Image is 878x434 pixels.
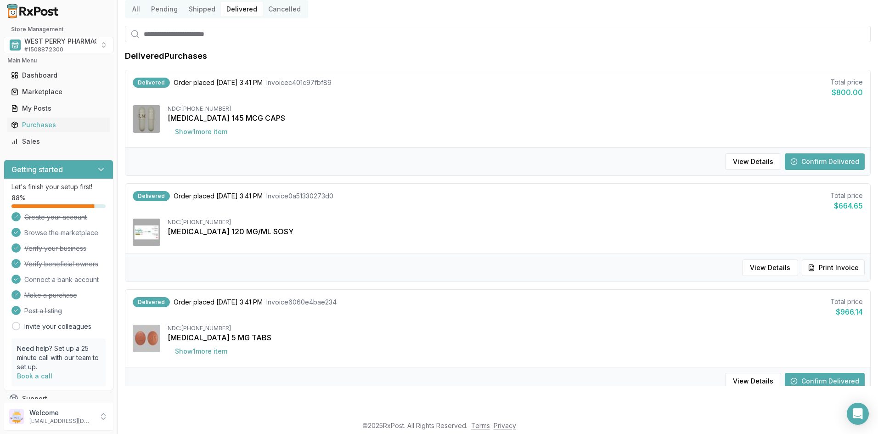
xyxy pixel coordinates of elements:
p: [EMAIL_ADDRESS][DOMAIN_NAME] [29,417,93,425]
div: $664.65 [830,200,863,211]
span: Post a listing [24,306,62,316]
a: Privacy [494,422,516,429]
img: Emgality 120 MG/ML SOSY [133,219,160,246]
span: Verify your business [24,244,86,253]
button: Support [4,390,113,407]
div: Sales [11,137,106,146]
div: $800.00 [830,87,863,98]
div: Delivered [133,78,170,88]
span: Order placed [DATE] 3:41 PM [174,192,263,201]
button: Delivered [221,2,263,17]
button: Sales [4,134,113,149]
span: Connect a bank account [24,275,99,284]
a: My Posts [7,100,110,117]
span: Make a purchase [24,291,77,300]
a: Terms [471,422,490,429]
button: Confirm Delivered [785,153,865,170]
h1: Delivered Purchases [125,50,207,62]
a: Sales [7,133,110,150]
button: View Details [725,153,781,170]
span: WEST PERRY PHARMACY INC [24,37,117,46]
button: Show1more item [168,343,235,360]
span: 88 % [11,193,26,203]
div: [MEDICAL_DATA] 120 MG/ML SOSY [168,226,863,237]
div: NDC: [PHONE_NUMBER] [168,219,863,226]
a: Purchases [7,117,110,133]
button: Select a view [4,37,113,53]
button: All [127,2,146,17]
span: Browse the marketplace [24,228,98,237]
div: [MEDICAL_DATA] 5 MG TABS [168,332,863,343]
button: Shipped [183,2,221,17]
span: Invoice 0a51330273d0 [266,192,333,201]
button: Print Invoice [802,259,865,276]
button: Confirm Delivered [785,373,865,389]
a: Dashboard [7,67,110,84]
span: Create your account [24,213,87,222]
p: Let's finish your setup first! [11,182,106,192]
span: Verify beneficial owners [24,259,98,269]
div: Total price [830,297,863,306]
button: Dashboard [4,68,113,83]
span: Invoice c401c97fbf89 [266,78,332,87]
div: Dashboard [11,71,106,80]
button: View Details [742,259,798,276]
div: Delivered [133,191,170,201]
div: My Posts [11,104,106,113]
h2: Store Management [4,26,113,33]
button: Cancelled [263,2,306,17]
div: Total price [830,78,863,87]
img: User avatar [9,409,24,424]
span: Invoice 6060e4bae234 [266,298,337,307]
img: Tradjenta 5 MG TABS [133,325,160,352]
div: Total price [830,191,863,200]
button: My Posts [4,101,113,116]
a: Invite your colleagues [24,322,91,331]
button: Show1more item [168,124,235,140]
span: # 1508872300 [24,46,63,53]
div: Marketplace [11,87,106,96]
div: [MEDICAL_DATA] 145 MCG CAPS [168,113,863,124]
h2: Main Menu [7,57,110,64]
button: Pending [146,2,183,17]
div: Purchases [11,120,106,130]
a: Marketplace [7,84,110,100]
div: $966.14 [830,306,863,317]
img: RxPost Logo [4,4,62,18]
h3: Getting started [11,164,63,175]
div: Delivered [133,297,170,307]
button: View Details [725,373,781,389]
div: Open Intercom Messenger [847,403,869,425]
p: Welcome [29,408,93,417]
a: Book a call [17,372,52,380]
p: Need help? Set up a 25 minute call with our team to set up. [17,344,100,372]
button: Purchases [4,118,113,132]
span: Order placed [DATE] 3:41 PM [174,78,263,87]
button: Marketplace [4,85,113,99]
span: Order placed [DATE] 3:41 PM [174,298,263,307]
img: Linzess 145 MCG CAPS [133,105,160,133]
div: NDC: [PHONE_NUMBER] [168,325,863,332]
div: NDC: [PHONE_NUMBER] [168,105,863,113]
